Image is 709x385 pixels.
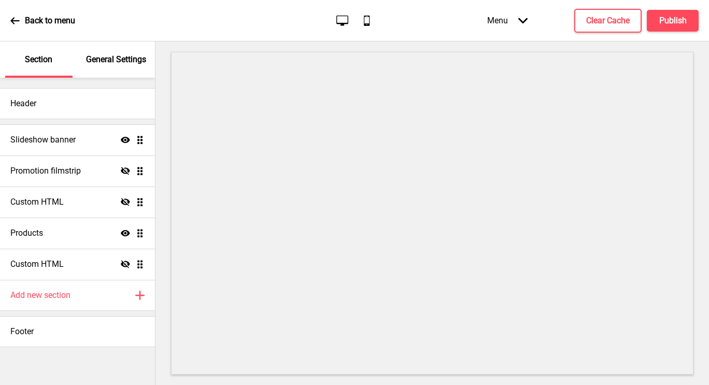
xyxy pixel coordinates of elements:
h4: Custom HTML [10,196,64,208]
div: Menu [477,5,538,36]
h4: Slideshow banner [10,134,76,146]
h4: Header [10,98,36,109]
button: Publish [647,10,699,32]
h4: Add new section [10,290,70,301]
h4: Publish [659,15,687,26]
button: Clear Cache [574,9,642,33]
h4: Products [10,227,43,239]
a: Back to menu [10,7,75,35]
h4: Footer [10,326,34,337]
h4: Custom HTML [10,259,64,270]
h4: Promotion filmstrip [10,165,81,177]
p: General Settings [86,54,146,65]
p: Section [25,54,52,65]
p: Back to menu [25,15,75,26]
h4: Clear Cache [586,15,630,26]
